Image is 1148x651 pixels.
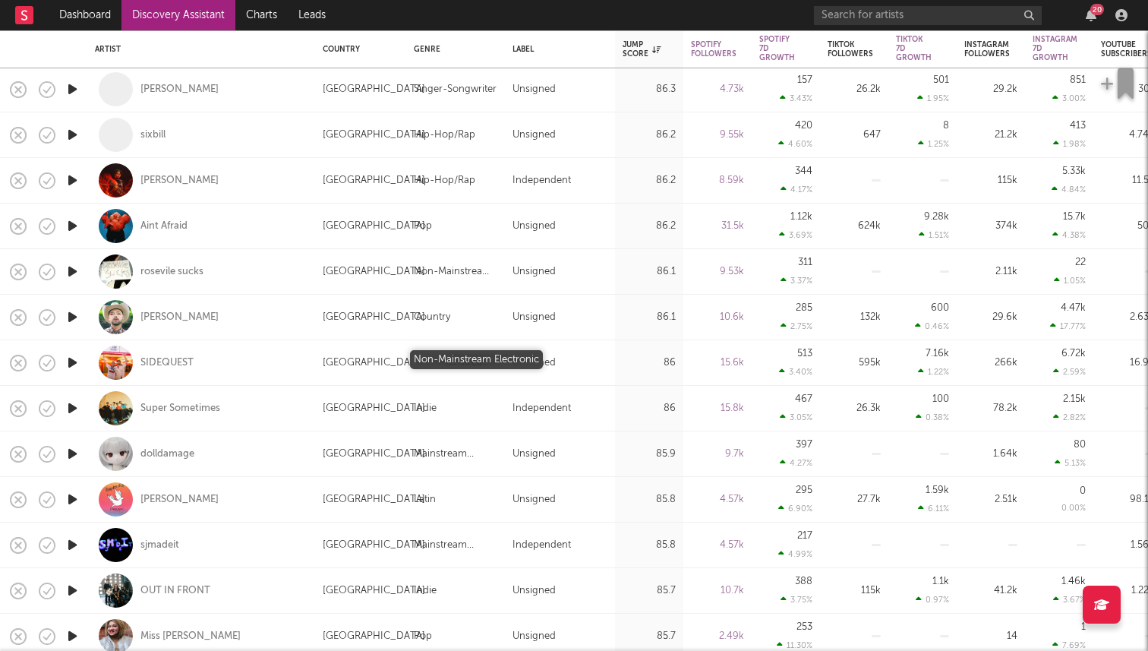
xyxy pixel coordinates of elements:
div: Spotify Followers [691,40,736,58]
div: 3.40 % [779,367,812,377]
div: Unsigned [512,582,556,600]
div: [GEOGRAPHIC_DATA] [323,263,425,281]
div: 7.16k [926,349,949,359]
a: SIDEQUEST [140,356,194,370]
div: 4.99 % [778,549,812,559]
div: Mainstream Electronic [414,445,497,463]
div: 78.2k [964,400,1017,418]
div: Independent [512,172,571,190]
div: 3.05 % [780,412,812,422]
div: 17.77 % [1050,321,1086,331]
div: [PERSON_NAME] [140,83,219,96]
div: 2.82 % [1053,412,1086,422]
div: 86 [623,354,676,372]
div: 41.2k [964,582,1017,600]
a: rosevile sucks [140,265,203,279]
div: [GEOGRAPHIC_DATA] [323,126,425,144]
div: Mainstream Electronic [414,536,497,555]
div: 1.51 % [919,230,949,240]
input: Search for artists [814,6,1042,25]
div: 86.1 [623,263,676,281]
a: sixbill [140,128,166,142]
div: 6.90 % [778,504,812,514]
div: Indie [414,582,437,600]
div: Hip-Hop/Rap [414,126,475,144]
div: 1 [1081,622,1086,632]
div: 2.59 % [1053,367,1086,377]
div: sjmadeit [140,539,179,552]
div: 86.2 [623,172,676,190]
div: 115k [828,582,881,600]
div: Unsigned [512,627,556,646]
div: 86.3 [623,81,676,99]
div: [PERSON_NAME] [140,311,219,324]
div: Unsigned [512,217,556,235]
div: 1.1k [932,577,949,586]
div: 29.6k [964,308,1017,327]
div: 5.33k [1062,166,1086,176]
div: 2.75 % [781,321,812,331]
div: 624k [828,217,881,235]
div: 0.46 % [915,321,949,331]
div: 2.51k [964,491,1017,509]
div: Pop [414,217,432,235]
div: 29.2k [964,81,1017,99]
div: 851 [1070,75,1086,85]
div: Independent [512,536,571,555]
div: Country [323,45,391,54]
div: Unsigned [512,491,556,509]
a: [PERSON_NAME] [140,174,219,188]
div: [GEOGRAPHIC_DATA] [323,172,425,190]
div: 4.27 % [780,458,812,468]
div: Instagram 7D Growth [1033,35,1077,62]
div: 397 [796,440,812,450]
div: 467 [795,394,812,404]
div: 15.6k [691,354,744,372]
div: 21.2k [964,126,1017,144]
div: 86.2 [623,217,676,235]
div: 501 [933,75,949,85]
div: 86.1 [623,308,676,327]
div: 157 [797,75,812,85]
div: [GEOGRAPHIC_DATA] [323,354,425,372]
div: 4.60 % [778,139,812,149]
div: 1.46k [1061,577,1086,586]
div: [GEOGRAPHIC_DATA] [323,308,425,327]
div: 85.8 [623,536,676,555]
div: 595k [828,354,881,372]
div: 1.12k [790,212,812,222]
div: 85.8 [623,491,676,509]
div: 2.15k [1063,394,1086,404]
div: 86 [623,400,676,418]
div: 11.30 % [777,640,812,650]
button: 20 [1086,9,1096,21]
div: Indie [414,400,437,418]
a: Miss [PERSON_NAME] [140,630,241,643]
div: 8.59k [691,172,744,190]
div: 1.98 % [1053,139,1086,149]
div: 513 [797,349,812,359]
a: dolldamage [140,447,194,461]
div: 7.69 % [1052,640,1086,650]
a: Super Sometimes [140,402,220,416]
div: Spotify 7D Growth [759,35,795,62]
div: 10.7k [691,582,744,600]
div: 420 [795,121,812,131]
div: 2.49k [691,627,744,646]
div: Singer-Songwriter [414,81,497,99]
a: OUT IN FRONT [140,584,210,598]
div: Latin [414,491,436,509]
div: 311 [798,258,812,267]
div: Unsigned [512,354,556,372]
div: 388 [795,577,812,586]
div: 600 [931,303,949,313]
div: 80 [1074,440,1086,450]
div: Country [414,308,450,327]
div: 3.43 % [780,93,812,103]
